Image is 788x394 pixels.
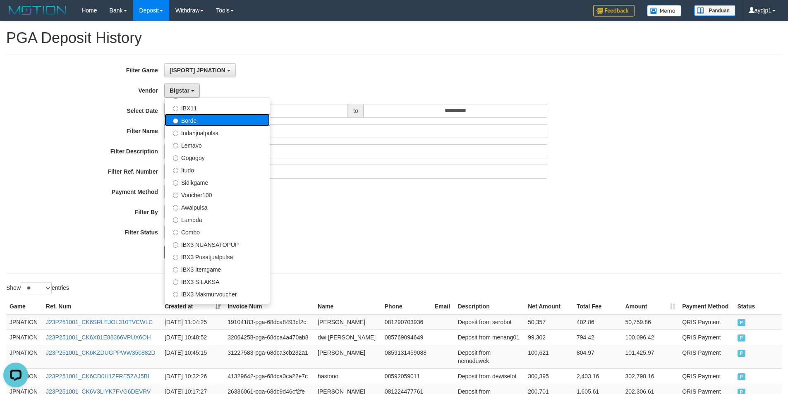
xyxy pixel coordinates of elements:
input: Awalpulsa [173,205,178,210]
span: PAID [738,373,746,380]
th: Created at: activate to sort column ascending [161,299,224,314]
span: PAID [738,334,746,341]
select: Showentries [21,282,52,294]
input: IBX3 Makmurvoucher [173,292,178,297]
td: 100,621 [525,345,573,368]
label: IBX3 Pusatjualpulsa [165,250,270,263]
td: 300,395 [525,368,573,384]
input: Voucher100 [173,193,178,198]
input: Combo [173,230,178,235]
label: Show entries [6,282,69,294]
th: Description [455,299,525,314]
th: Status [734,299,782,314]
th: Name [314,299,381,314]
td: 99,302 [525,330,573,345]
input: IBX11 [173,106,178,111]
a: J23P251001_CK6KZDUGPPWW350882D [46,349,156,356]
input: Lambda [173,217,178,223]
th: Invoice Num [224,299,314,314]
td: 41329642-pga-68dca0ca22e7c [224,368,314,384]
button: Bigstar [164,84,200,98]
td: QRIS Payment [679,330,734,345]
input: IBX3 SILAKSA [173,279,178,285]
label: IBX3 SILAKSA [165,275,270,287]
input: IBX3 Itemgame [173,267,178,272]
td: 101,425.97 [622,345,679,368]
td: JPNATION [6,345,43,368]
input: IBX3 NUANSATOPUP [173,242,178,248]
img: panduan.png [694,5,735,16]
td: 081290703936 [381,314,431,330]
label: IBX3 Itemgame [165,263,270,275]
td: QRIS Payment [679,314,734,330]
input: Lemavo [173,143,178,148]
label: Combo [165,225,270,238]
span: PAID [738,319,746,326]
td: [PERSON_NAME] [314,345,381,368]
a: J23P251001_CK6CD0H1ZFRE5ZAJ5BI [46,373,149,380]
label: Borde [165,114,270,126]
th: Ref. Num [43,299,161,314]
td: Deposit from dewiselot [455,368,525,384]
td: 804.97 [573,345,622,368]
td: [PERSON_NAME] [314,314,381,330]
span: PAID [738,350,746,357]
label: Voucher100 [165,188,270,201]
td: QRIS Payment [679,345,734,368]
label: Itudo [165,163,270,176]
th: Amount: activate to sort column ascending [622,299,679,314]
td: QRIS Payment [679,368,734,384]
label: Awalpulsa [165,201,270,213]
span: to [348,104,364,118]
label: IBX11 [165,101,270,114]
th: Payment Method [679,299,734,314]
td: Deposit from serobot [455,314,525,330]
td: JPNATION [6,314,43,330]
td: JPNATION [6,330,43,345]
img: Button%20Memo.svg [647,5,682,17]
label: Sidikgame [165,176,270,188]
td: [DATE] 10:45:15 [161,345,224,368]
td: 2,403.16 [573,368,622,384]
td: 08592059011 [381,368,431,384]
span: [ISPORT] JPNATION [170,67,225,74]
td: Deposit from nemuduwek [455,345,525,368]
a: J23P251001_CK6SRLEJOL310TVCWLC [46,319,153,325]
td: 19104183-pga-68dca8493cf2c [224,314,314,330]
input: Indahjualpulsa [173,131,178,136]
label: IBX3 MAKMURTOPUP [165,300,270,312]
label: IBX3 NUANSATOPUP [165,238,270,250]
th: Phone [381,299,431,314]
img: MOTION_logo.png [6,4,69,17]
label: Lemavo [165,138,270,151]
input: Gogogoy [173,155,178,161]
td: Deposit from menang01 [455,330,525,345]
td: 100,096.42 [622,330,679,345]
td: dwi [PERSON_NAME] [314,330,381,345]
td: hastono [314,368,381,384]
td: 32064258-pga-68dca4a470ab8 [224,330,314,345]
label: IBX3 Makmurvoucher [165,287,270,300]
button: Open LiveChat chat widget [3,3,28,28]
label: Lambda [165,213,270,225]
img: Feedback.jpg [593,5,635,17]
td: [DATE] 11:04:25 [161,314,224,330]
a: J23P251001_CK6X81E88366VPUX6OH [46,334,151,341]
input: Sidikgame [173,180,178,186]
input: Itudo [173,168,178,173]
td: 50,759.86 [622,314,679,330]
td: 50,357 [525,314,573,330]
label: Gogogoy [165,151,270,163]
th: Total Fee [573,299,622,314]
th: Email [431,299,455,314]
td: 31227583-pga-68dca3cb232a1 [224,345,314,368]
h1: PGA Deposit History [6,30,782,46]
button: [ISPORT] JPNATION [164,63,236,77]
input: Borde [173,118,178,124]
td: 0859131459088 [381,345,431,368]
label: Indahjualpulsa [165,126,270,138]
th: Game [6,299,43,314]
td: 085769094649 [381,330,431,345]
td: [DATE] 10:48:52 [161,330,224,345]
td: 794.42 [573,330,622,345]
